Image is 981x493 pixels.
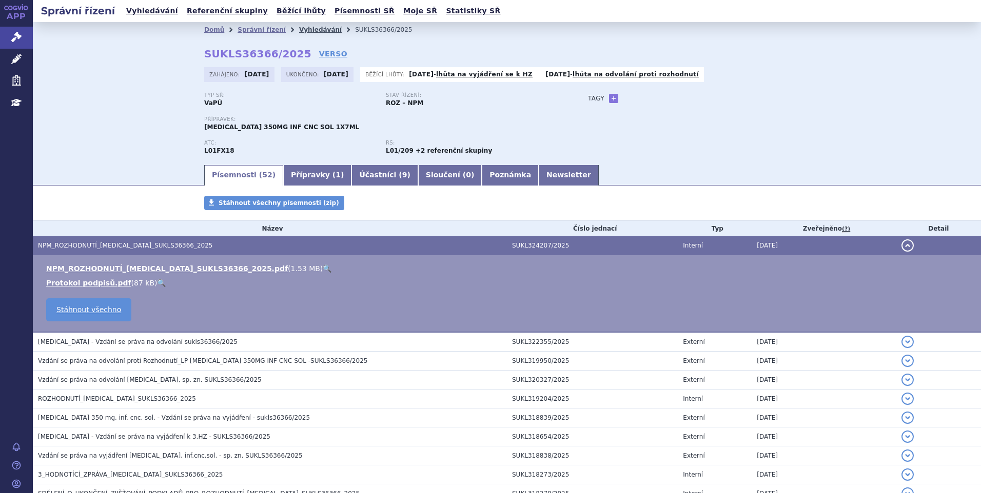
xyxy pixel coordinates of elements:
th: Číslo jednací [507,221,678,236]
button: detail [901,355,914,367]
p: Typ SŘ: [204,92,376,98]
strong: +2 referenční skupiny [416,147,492,154]
p: ATC: [204,140,376,146]
span: 1 [336,171,341,179]
th: Detail [896,221,981,236]
span: 9 [402,171,407,179]
p: - [545,70,699,78]
span: RYBREVANT 350 mg, inf. cnc. sol. - Vzdání se práva na vyjádření - sukls36366/2025 [38,414,310,421]
a: Písemnosti (52) [204,165,283,186]
td: [DATE] [752,352,896,371]
button: detail [901,374,914,386]
td: SUKL318273/2025 [507,465,678,484]
span: RYBREVANT - Vzdání se práva na odvolání sukls36366/2025 [38,338,238,345]
abbr: (?) [842,225,850,233]
td: SUKL322355/2025 [507,332,678,352]
td: SUKL318654/2025 [507,427,678,446]
a: Moje SŘ [400,4,440,18]
li: ( ) [46,278,971,288]
a: + [609,94,618,103]
th: Zveřejněno [752,221,896,236]
button: detail [901,412,914,424]
strong: ROZ – NPM [386,99,423,107]
td: SUKL318838/2025 [507,446,678,465]
button: detail [901,468,914,481]
span: 0 [466,171,471,179]
th: Typ [678,221,752,236]
strong: [DATE] [409,71,434,78]
a: NPM_ROZHODNUTÍ_[MEDICAL_DATA]_SUKLS36366_2025.pdf [46,264,288,273]
span: Externí [683,433,704,440]
strong: [DATE] [545,71,570,78]
strong: [DATE] [245,71,269,78]
a: Běžící lhůty [273,4,329,18]
a: VERSO [319,49,347,59]
button: detail [901,336,914,348]
strong: VaPÚ [204,99,222,107]
a: Sloučení (0) [418,165,482,186]
td: [DATE] [752,389,896,408]
td: [DATE] [752,332,896,352]
span: RYBREVANT - Vzdání se práva na vyjádření k 3.HZ - SUKLS36366/2025 [38,433,270,440]
span: Externí [683,357,704,364]
a: lhůta na odvolání proti rozhodnutí [573,71,699,78]
span: Ukončeno: [286,70,321,78]
span: Externí [683,338,704,345]
li: ( ) [46,263,971,274]
p: - [409,70,533,78]
th: Název [33,221,507,236]
a: 🔍 [323,264,331,273]
a: Písemnosti SŘ [331,4,398,18]
p: RS: [386,140,557,146]
strong: [DATE] [324,71,348,78]
p: Přípravek: [204,116,567,122]
span: 1.53 MB [291,264,320,273]
button: detail [901,449,914,462]
span: Externí [683,452,704,459]
a: Vyhledávání [299,26,342,33]
a: 🔍 [157,279,166,287]
button: detail [901,430,914,443]
td: [DATE] [752,427,896,446]
span: ROZHODNUTÍ_RYBREVANT_SUKLS36366_2025 [38,395,196,402]
span: Zahájeno: [209,70,242,78]
a: Protokol podpisů.pdf [46,279,131,287]
td: [DATE] [752,408,896,427]
strong: AMIVANTAMAB [204,147,234,154]
a: Stáhnout všechno [46,298,131,321]
td: [DATE] [752,371,896,389]
a: lhůta na vyjádření se k HZ [436,71,533,78]
td: [DATE] [752,236,896,255]
span: 3_HODNOTÍCÍ_ZPRÁVA_RYBREVANT_SUKLS36366_2025 [38,471,223,478]
td: [DATE] [752,446,896,465]
li: SUKLS36366/2025 [355,22,425,37]
span: [MEDICAL_DATA] 350MG INF CNC SOL 1X7ML [204,124,359,131]
span: Stáhnout všechny písemnosti (zip) [219,199,339,207]
p: Stav řízení: [386,92,557,98]
td: SUKL319950/2025 [507,352,678,371]
a: Newsletter [539,165,599,186]
a: Účastníci (9) [351,165,418,186]
strong: SUKLS36366/2025 [204,48,311,60]
span: 87 kB [134,279,154,287]
span: Vzdání se práva na odvolání RYBREVANT, sp. zn. SUKLS36366/2025 [38,376,262,383]
button: detail [901,239,914,252]
span: Interní [683,395,703,402]
a: Přípravky (1) [283,165,351,186]
a: Domů [204,26,224,33]
a: Správní řízení [238,26,286,33]
span: Interní [683,471,703,478]
td: SUKL319204/2025 [507,389,678,408]
a: Vyhledávání [123,4,181,18]
td: SUKL324207/2025 [507,236,678,255]
td: [DATE] [752,465,896,484]
td: SUKL318839/2025 [507,408,678,427]
strong: amivantamab k léčbě pokročilého NSCLC s pozitivitou EGFR mutace v kombinaci s karboplatinou a pem... [386,147,414,154]
button: detail [901,393,914,405]
span: Interní [683,242,703,249]
a: Poznámka [482,165,539,186]
span: Externí [683,414,704,421]
h3: Tagy [588,92,604,105]
a: Referenční skupiny [184,4,271,18]
span: Externí [683,376,704,383]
